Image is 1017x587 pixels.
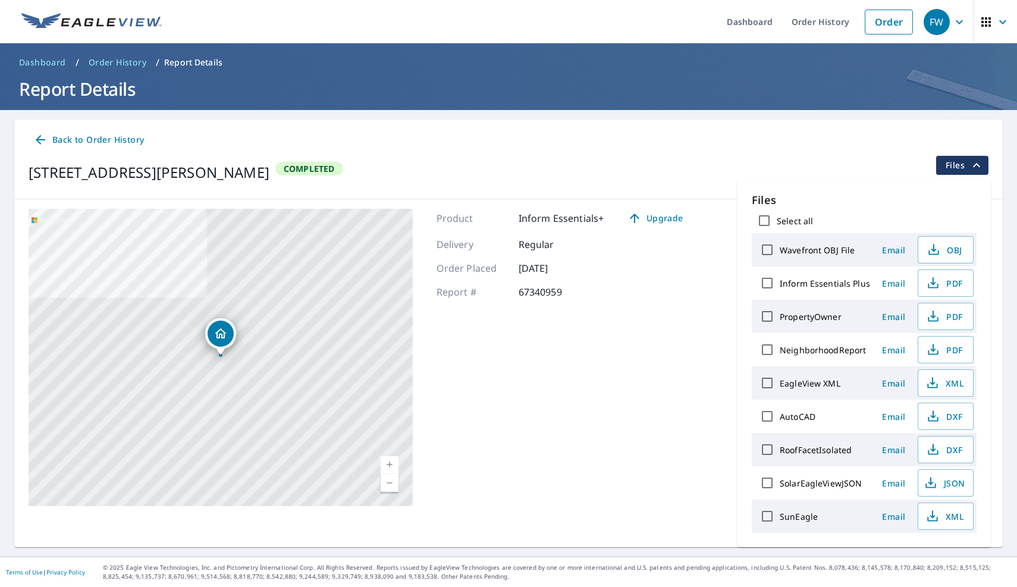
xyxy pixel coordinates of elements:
button: DXF [918,436,974,463]
button: JSON [918,469,974,497]
label: RoofFacetIsolated [780,444,852,456]
div: FW [924,9,950,35]
span: Email [880,278,908,289]
span: Completed [277,163,342,174]
span: Back to Order History [33,133,144,147]
button: PDF [918,336,974,363]
p: Product [437,211,508,225]
button: Email [875,474,913,492]
span: DXF [925,442,963,457]
span: Email [880,344,908,356]
span: Email [880,478,908,489]
span: Dashboard [19,56,66,68]
button: OBJ [918,236,974,263]
a: Upgrade [618,209,692,228]
span: Upgrade [625,211,685,225]
img: EV Logo [21,13,162,31]
span: Order History [89,56,146,68]
p: | [6,569,85,576]
button: Email [875,274,913,293]
p: © 2025 Eagle View Technologies, Inc. and Pictometry International Corp. All Rights Reserved. Repo... [103,563,1011,581]
p: Delivery [437,237,508,252]
span: PDF [925,309,963,324]
button: Email [875,341,913,359]
span: Email [880,444,908,456]
button: Email [875,507,913,526]
span: Email [880,311,908,322]
a: Order History [84,53,151,72]
p: Files [752,192,977,208]
span: XML [925,509,963,523]
span: DXF [925,409,963,423]
p: [DATE] [519,261,590,275]
a: Back to Order History [29,129,149,151]
span: PDF [925,276,963,290]
label: SolarEagleViewJSON [780,478,862,489]
nav: breadcrumb [14,53,1003,72]
div: Dropped pin, building 1, Residential property, 6515 Calypso Dr Orlando, FL 32809 [205,318,236,355]
label: Wavefront OBJ File [780,244,855,256]
button: Email [875,374,913,393]
li: / [156,55,159,70]
p: Report # [437,285,508,299]
button: DXF [918,403,974,430]
span: Email [880,511,908,522]
p: Report Details [164,56,222,68]
span: OBJ [925,243,963,257]
a: Dashboard [14,53,71,72]
label: NeighborhoodReport [780,344,866,356]
button: Email [875,441,913,459]
div: [STREET_ADDRESS][PERSON_NAME] [29,162,269,183]
button: PDF [918,269,974,297]
span: Email [880,244,908,256]
button: XML [918,503,974,530]
a: Current Level 17, Zoom Out [381,474,398,492]
span: PDF [925,343,963,357]
p: Inform Essentials+ [519,211,604,225]
span: Files [946,158,984,172]
button: Email [875,307,913,326]
a: Privacy Policy [46,568,85,576]
a: Order [865,10,913,34]
label: AutoCAD [780,411,815,422]
a: Current Level 17, Zoom In [381,456,398,474]
button: Email [875,407,913,426]
span: XML [925,376,963,390]
label: SunEagle [780,511,818,522]
span: Email [880,378,908,389]
span: JSON [925,476,963,490]
p: 67340959 [519,285,590,299]
button: Email [875,241,913,259]
label: PropertyOwner [780,311,842,322]
p: Regular [519,237,590,252]
span: Email [880,411,908,422]
button: PDF [918,303,974,330]
li: / [76,55,79,70]
label: EagleView XML [780,378,840,389]
label: Inform Essentials Plus [780,278,870,289]
label: Select all [777,215,813,227]
button: filesDropdownBtn-67340959 [936,156,988,175]
a: Terms of Use [6,568,43,576]
h1: Report Details [14,77,1003,101]
p: Order Placed [437,261,508,275]
button: XML [918,369,974,397]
